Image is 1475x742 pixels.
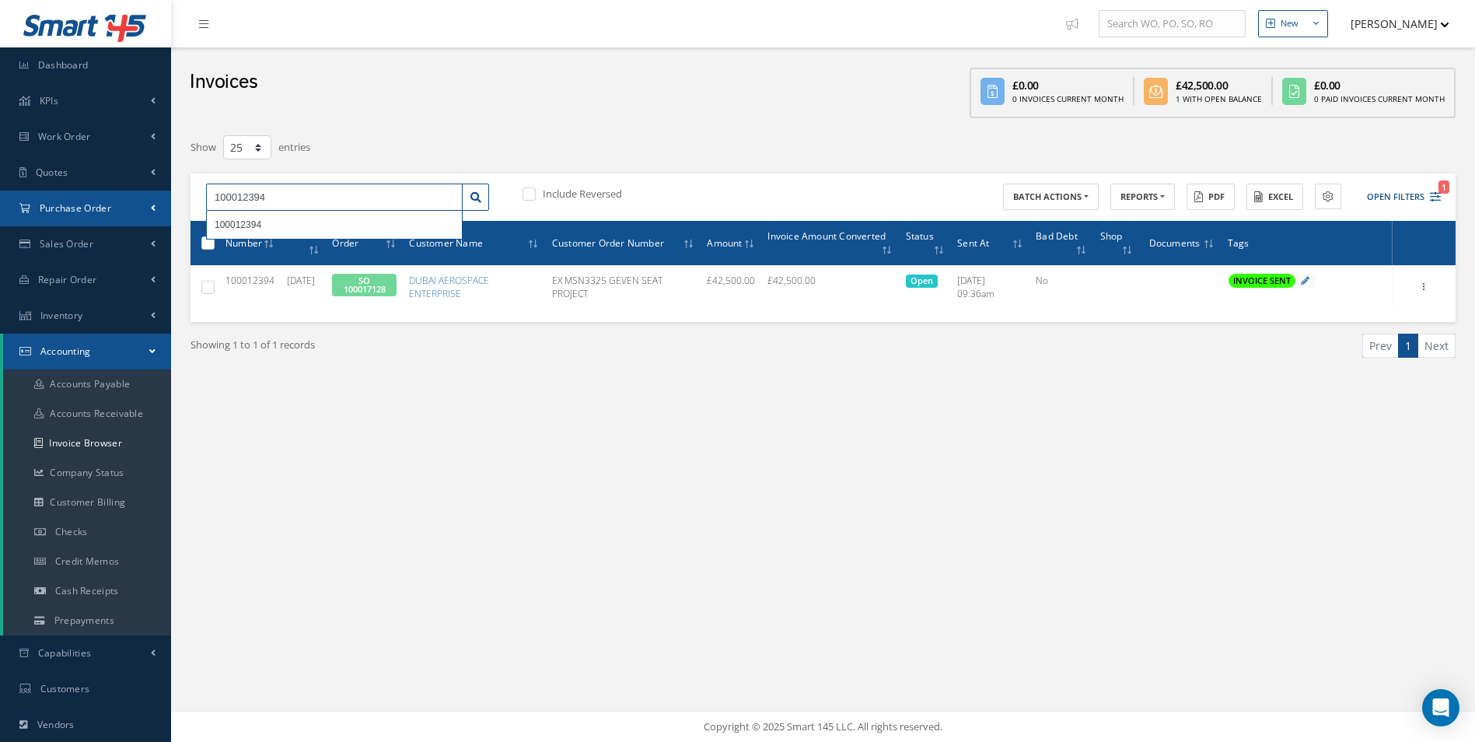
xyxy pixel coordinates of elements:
button: PDF [1187,184,1235,211]
span: Quotes [36,166,68,179]
span: 100012394 [225,274,274,287]
div: Open Intercom Messenger [1422,689,1459,726]
span: Number [225,235,262,250]
span: Dashboard [38,58,89,72]
a: Click to edit tags [1301,275,1309,286]
label: Show [190,134,216,156]
span: Amount [707,235,742,250]
span: Repair Order [38,273,97,286]
a: 1 [1398,334,1418,358]
span: Status [906,228,934,243]
span: Customer Name [409,235,483,250]
a: Customer Billing [3,488,171,517]
div: Include Reversed [519,187,823,205]
td: [DATE] [281,265,326,309]
a: Company Status [3,458,171,488]
div: £0.00 [1012,77,1124,93]
span: Documents [1149,235,1201,250]
button: [PERSON_NAME] [1336,9,1449,39]
input: Search WO, PO, SO, RO [1099,10,1246,38]
a: DUBAI AEROSPACE ENTERPRISE [409,274,489,300]
span: Shop [1100,228,1123,243]
span: Cash Receipts [55,584,119,597]
a: Credit Memos [3,547,171,576]
span: 1 [1438,180,1449,194]
div: £42,500.00 [1176,77,1262,93]
td: [DATE] 09:36am [951,265,1029,309]
span: Work Order [38,130,91,143]
span: Checks [55,525,88,538]
a: Accounts Payable [3,369,171,399]
span: Prepayments [54,614,114,627]
td: £42,500.00 [761,265,899,309]
span: Bad Debt [1036,228,1078,243]
input: Search by Number [206,184,463,212]
span: Inventory [40,309,83,322]
button: REPORTS [1110,184,1175,211]
td: £42,500.00 [701,265,761,309]
a: Prepayments [3,606,171,635]
td: EX MSN3325 GEVEN SEAT PROJECT [546,265,701,309]
span: Capabilities [38,646,92,660]
span: Customer Order Number [552,235,664,250]
span: Purchase Order [40,201,111,215]
span: Order [332,235,358,250]
div: New [1281,17,1298,30]
a: Accounts Receivable [3,399,171,429]
span: Tags [1228,235,1250,250]
span: INVOICE SENT [1233,275,1291,286]
span: Vendors [37,718,75,731]
label: Include Reversed [539,187,622,201]
a: Invoice Browser [3,429,171,458]
span: Sent At [957,235,989,250]
button: New [1258,10,1328,37]
h2: Invoices [190,71,257,94]
span: Customers [40,682,90,695]
span: KPIs [40,94,58,107]
div: 0 Invoices Current Month [1012,93,1124,105]
button: Excel [1246,184,1303,211]
span: Sales Order [40,237,93,250]
span: 100012394 [215,219,261,230]
span: Accounting [40,345,91,358]
a: Cash Receipts [3,576,171,606]
span: Credit Memos [55,555,120,568]
div: 1 With Open Balance [1176,93,1262,105]
a: SO 100017128 [344,275,386,295]
a: Accounting [3,334,171,369]
div: £0.00 [1314,77,1445,93]
label: entries [278,134,310,156]
div: Showing 1 to 1 of 1 records [179,334,823,370]
button: BATCH ACTIONS [1003,184,1099,211]
button: Open Filters1 [1353,184,1441,210]
a: Checks [3,517,171,547]
span: Invoice Amount Converted [767,228,886,243]
span: Open [906,275,938,289]
td: No [1029,265,1093,309]
div: Copyright © 2025 Smart 145 LLC. All rights reserved. [187,719,1459,735]
div: 0 Paid Invoices Current Month [1314,93,1445,105]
